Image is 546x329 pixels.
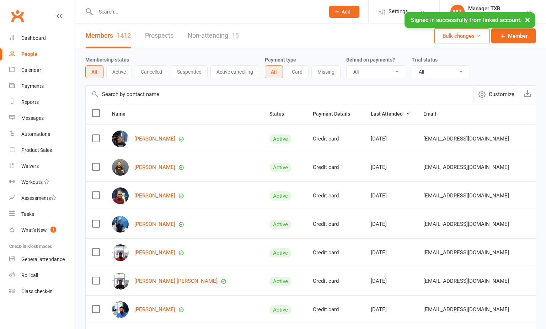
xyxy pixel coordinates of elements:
div: Credit card [313,250,358,256]
a: General attendance kiosk mode [9,251,75,267]
button: Active [106,65,132,78]
div: [US_STATE]-Badminton [468,12,519,18]
a: Clubworx [9,7,26,25]
a: Assessments [9,190,75,206]
button: Email [423,110,444,118]
button: Active cancelling [210,65,259,78]
a: Waivers [9,158,75,174]
span: [EMAIL_ADDRESS][DOMAIN_NAME] [423,246,509,259]
div: Waivers [21,163,39,169]
div: [DATE] [371,136,411,142]
div: Active [269,220,291,229]
a: Dashboard [9,30,75,46]
button: Cancelled [135,65,168,78]
input: Search... [93,7,320,17]
button: Last Attended [371,110,411,118]
span: [EMAIL_ADDRESS][DOMAIN_NAME] [423,217,509,231]
label: Trial status [412,57,438,63]
a: [PERSON_NAME] [134,221,175,227]
div: [DATE] [371,250,411,256]
label: Behind on payments? [346,57,395,63]
span: Email [423,111,444,117]
a: Members1412 [86,23,131,48]
span: Name [112,111,133,117]
div: MT [450,5,465,19]
div: People [21,51,37,57]
a: Tasks [9,206,75,222]
button: Suspended [171,65,208,78]
button: × [521,12,534,27]
button: All [85,65,103,78]
a: Workouts [9,174,75,190]
div: Active [269,277,291,286]
span: Status [269,111,292,117]
div: Credit card [313,221,358,227]
a: Class kiosk mode [9,283,75,299]
div: Active [269,191,291,201]
div: Tasks [21,211,34,217]
div: Credit card [313,307,358,313]
button: Bulk changes [434,28,489,43]
div: Payments [21,83,44,89]
a: Prospects [145,23,173,48]
span: [EMAIL_ADDRESS][DOMAIN_NAME] [423,303,509,316]
div: Class check-in [21,288,53,294]
a: [PERSON_NAME] [134,136,175,142]
div: [DATE] [371,221,411,227]
a: Reports [9,94,75,110]
a: [PERSON_NAME] [134,164,175,170]
button: Status [269,110,292,118]
a: Member [491,28,536,43]
button: Missing [311,65,341,78]
span: [EMAIL_ADDRESS][DOMAIN_NAME] [423,274,509,288]
span: Last Attended [371,111,411,117]
span: Signed in successfully from linked account. [411,17,521,23]
button: Card [286,65,309,78]
span: Add [342,9,350,15]
button: Add [329,6,359,18]
a: [PERSON_NAME] [PERSON_NAME] [134,278,218,284]
span: [EMAIL_ADDRESS][DOMAIN_NAME] [423,160,509,174]
div: Manager TXB [468,5,519,12]
a: Automations [9,126,75,142]
div: Active [269,248,291,258]
button: Name [112,110,133,118]
label: Membership status [85,57,129,63]
span: 1 [50,227,56,233]
div: What's New [21,227,47,233]
div: Dashboard [21,35,46,41]
a: Messages [9,110,75,126]
a: Calendar [9,62,75,78]
div: Messages [21,115,44,121]
div: Calendar [21,67,41,73]
div: Credit card [313,136,358,142]
button: Payment Details [313,110,358,118]
span: Payment Details [313,111,358,117]
div: General attendance [21,256,65,262]
div: [DATE] [371,307,411,313]
a: [PERSON_NAME] [134,193,175,199]
div: [DATE] [371,193,411,199]
input: Search by contact name [86,86,473,103]
div: Roll call [21,272,38,278]
div: Credit card [313,278,358,284]
div: Active [269,305,291,314]
div: Active [269,163,291,172]
a: [PERSON_NAME] [134,250,175,256]
div: Workouts [21,179,43,185]
span: Settings [389,4,408,20]
div: Automations [21,131,50,137]
span: [EMAIL_ADDRESS][DOMAIN_NAME] [423,189,509,202]
label: Payment type [265,57,296,63]
a: People [9,46,75,62]
span: Member [508,32,528,40]
a: Product Sales [9,142,75,158]
a: Payments [9,78,75,94]
a: [PERSON_NAME] [134,307,175,313]
a: Non-attending15 [188,23,239,48]
div: 1412 [117,32,131,39]
a: What's New1 [9,222,75,238]
div: Product Sales [21,147,52,153]
div: 15 [232,32,239,39]
div: [DATE] [371,164,411,170]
